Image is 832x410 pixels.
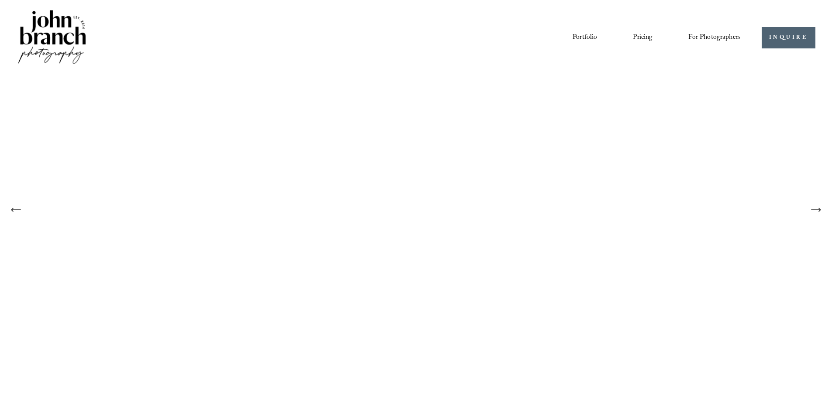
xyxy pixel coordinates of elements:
[688,30,741,45] a: folder dropdown
[688,31,741,44] span: For Photographers
[573,30,597,45] a: Portfolio
[7,200,26,219] button: Previous Slide
[806,200,825,219] button: Next Slide
[17,8,87,67] img: John Branch IV Photography
[762,27,815,48] a: INQUIRE
[633,30,652,45] a: Pricing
